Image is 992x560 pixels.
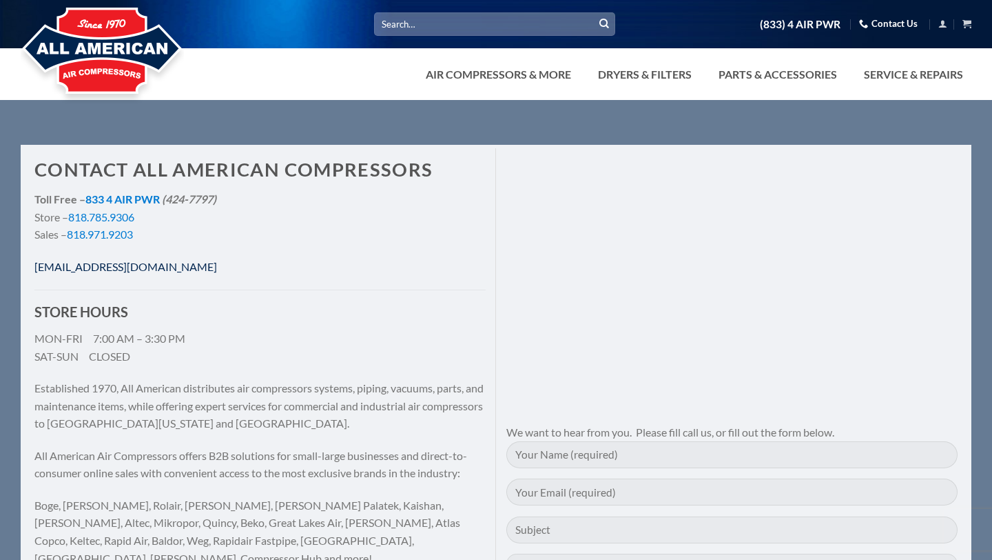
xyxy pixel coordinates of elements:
[506,159,958,412] img: Air Compressor Service
[938,15,947,32] a: Login
[859,13,918,34] a: Contact Us
[374,12,615,35] input: Search…
[34,447,486,482] p: All American Air Compressors offers B2B solutions for small-large businesses and direct-to-consum...
[506,441,958,468] input: Your Name (required)
[417,61,579,88] a: Air Compressors & More
[34,379,486,432] p: Established 1970, All American distributes air compressors systems, piping, vacuums, parts, and m...
[506,517,958,543] input: Subject
[506,423,958,441] p: We want to hear from you. Please fill call us, or fill out the form below.
[34,330,486,365] p: MON-FRI 7:00 AM – 3:30 PM SAT-SUN CLOSED
[162,192,216,206] em: (424-7797)
[760,12,840,37] a: (833) 4 AIR PWR
[34,260,217,273] a: [EMAIL_ADDRESS][DOMAIN_NAME]
[590,61,700,88] a: Dryers & Filters
[34,190,486,243] p: Store – Sales –
[856,61,971,88] a: Service & Repairs
[506,479,958,506] input: Your Email (required)
[67,228,133,241] a: 818.971.9203
[594,14,614,34] button: Submit
[85,192,160,206] a: 833 4 AIR PWR
[68,210,134,223] a: 818.785.9306
[34,159,486,181] h1: Contact All American Compressors
[34,303,128,320] strong: STORE HOURS
[34,192,216,206] strong: Toll Free –
[710,61,845,88] a: Parts & Accessories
